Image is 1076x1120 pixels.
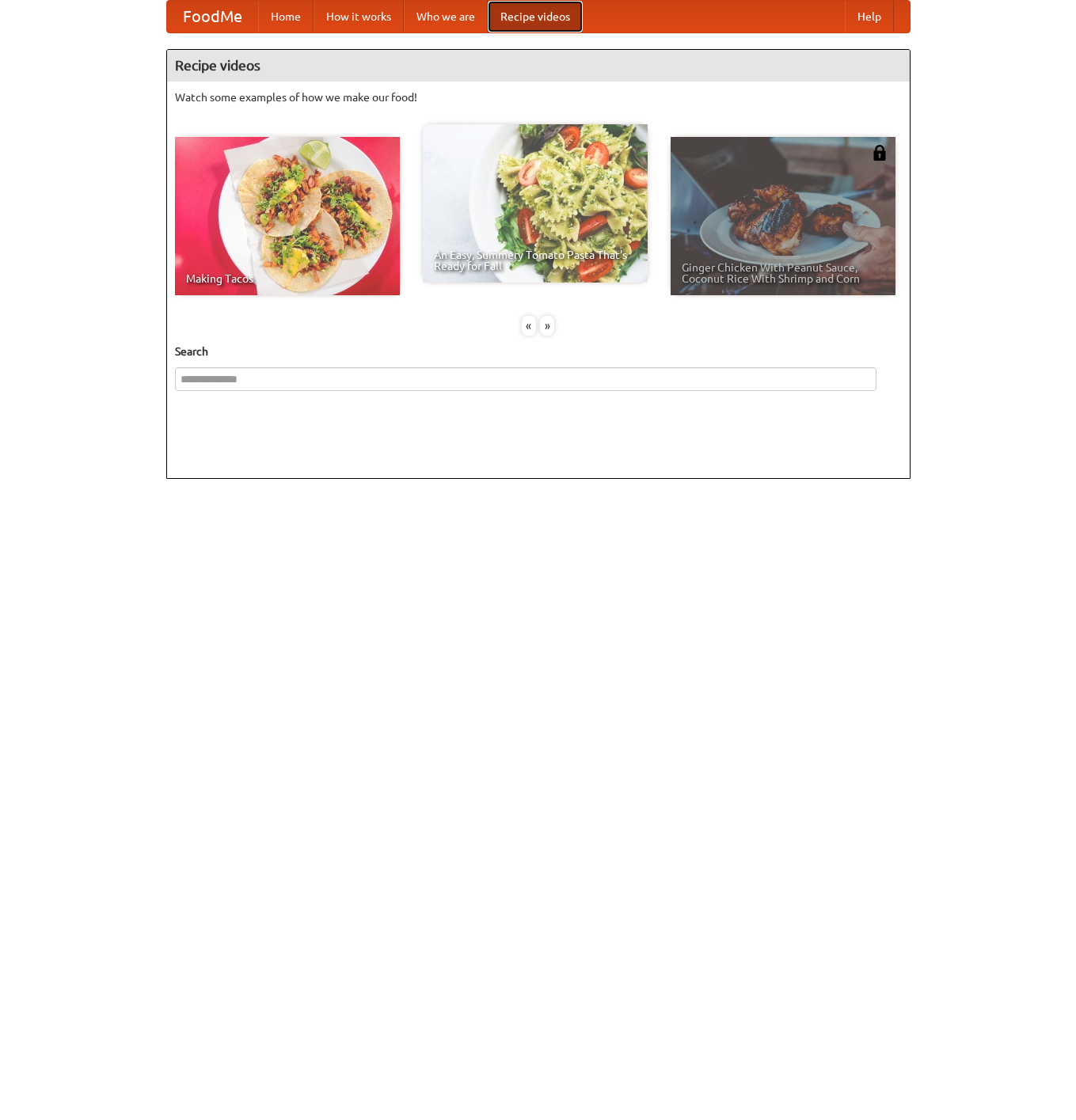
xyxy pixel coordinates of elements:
h4: Recipe videos [167,50,910,82]
a: Home [258,1,314,32]
h5: Search [175,344,902,359]
a: Making Tacos [175,137,400,295]
div: « [522,316,536,336]
a: FoodMe [167,1,258,32]
a: An Easy, Summery Tomato Pasta That's Ready for Fall [423,124,648,283]
div: » [540,316,554,336]
a: Recipe videos [488,1,583,32]
a: Who we are [404,1,488,32]
span: An Easy, Summery Tomato Pasta That's Ready for Fall [434,249,637,271]
span: Making Tacos [186,273,389,284]
p: Watch some examples of how we make our food! [175,89,902,105]
a: How it works [314,1,404,32]
img: 483408.png [872,145,888,161]
a: Help [845,1,894,32]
